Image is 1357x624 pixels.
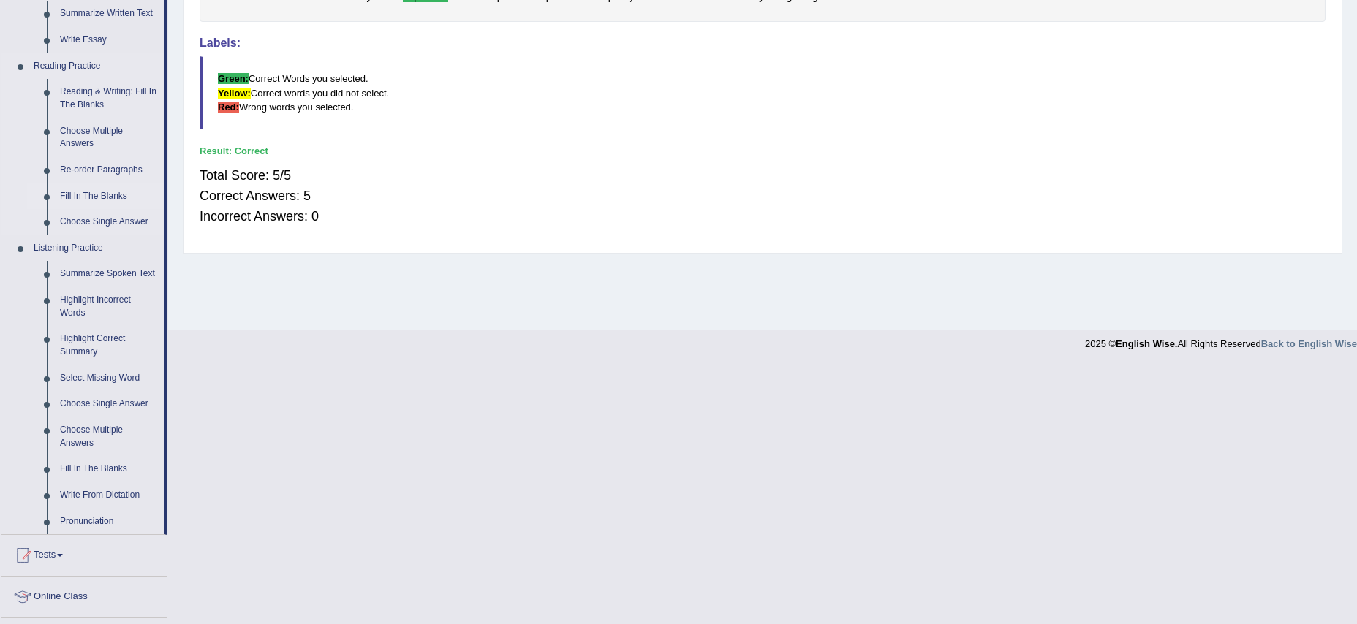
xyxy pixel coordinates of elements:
a: Highlight Correct Summary [53,326,164,365]
div: Result: [200,144,1326,158]
blockquote: Correct Words you selected. Correct words you did not select. Wrong words you selected. [200,56,1326,129]
a: Highlight Incorrect Words [53,287,164,326]
a: Summarize Written Text [53,1,164,27]
div: Total Score: 5/5 Correct Answers: 5 Incorrect Answers: 0 [200,158,1326,234]
h4: Labels: [200,37,1326,50]
a: Reading & Writing: Fill In The Blanks [53,79,164,118]
b: Red: [218,102,239,113]
a: Pronunciation [53,509,164,535]
a: Write From Dictation [53,482,164,509]
a: Write Essay [53,27,164,53]
a: Fill In The Blanks [53,183,164,210]
a: Back to English Wise [1261,338,1357,349]
a: Summarize Spoken Text [53,261,164,287]
a: Re-order Paragraphs [53,157,164,183]
a: Choose Single Answer [53,391,164,417]
a: Tests [1,535,167,571]
a: Choose Multiple Answers [53,417,164,456]
a: Online Class [1,577,167,613]
b: Green: [218,73,249,84]
a: Select Missing Word [53,365,164,392]
a: Fill In The Blanks [53,456,164,482]
b: Yellow: [218,88,251,99]
a: Choose Multiple Answers [53,118,164,157]
a: Choose Single Answer [53,209,164,235]
div: 2025 © All Rights Reserved [1085,330,1357,351]
a: Listening Practice [27,235,164,262]
strong: English Wise. [1116,338,1177,349]
a: Reading Practice [27,53,164,80]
